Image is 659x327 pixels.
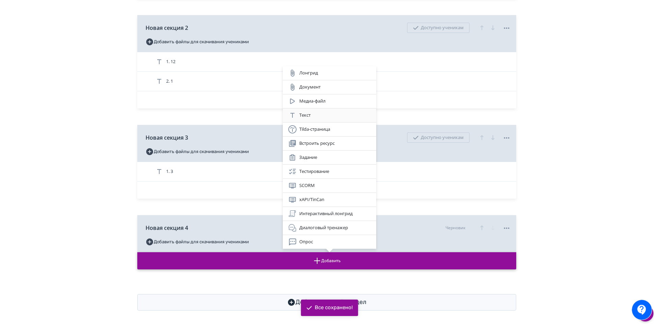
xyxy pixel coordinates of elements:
div: xAPI/TinCan [288,196,371,204]
div: SCORM [288,182,371,190]
div: Документ [288,83,371,91]
div: Опрос [288,238,371,246]
div: Tilda-страница [288,125,371,133]
div: Интерактивный лонгрид [288,210,371,218]
div: Все сохранено! [315,304,353,311]
div: Тестирование [288,167,371,176]
div: Текст [288,111,371,119]
div: Задание [288,153,371,162]
div: Встроить ресурс [288,139,371,148]
div: Медиа-файл [288,97,371,105]
div: Лонгрид [288,69,371,77]
div: Диалоговый тренажер [288,224,371,232]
